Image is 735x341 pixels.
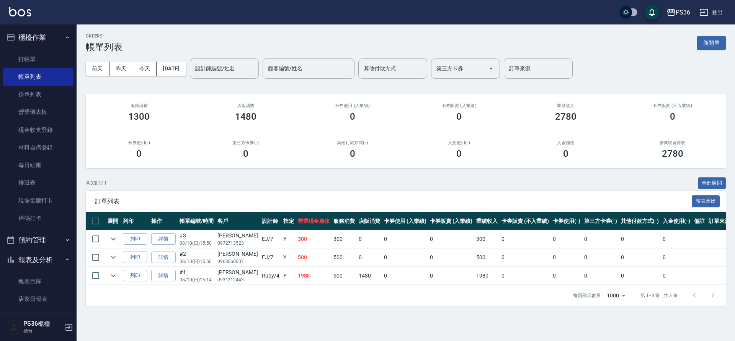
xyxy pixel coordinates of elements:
th: 訂單來源 [707,212,732,230]
td: 1480 [357,267,382,285]
p: 0972713523 [217,240,258,247]
th: 操作 [149,212,178,230]
td: 0 [357,248,382,266]
th: 業績收入 [474,212,500,230]
h2: 入金使用(-) [415,140,503,145]
th: 卡券販賣 (不入業績) [500,212,551,230]
button: 前天 [86,62,109,76]
td: 0 [619,248,661,266]
td: 0 [619,267,661,285]
a: 店家日報表 [3,290,73,308]
td: 500 [332,267,357,285]
button: expand row [108,252,119,263]
button: 昨天 [109,62,133,76]
td: EJ /7 [260,230,281,248]
a: 掛單列表 [3,86,73,103]
td: 0 [500,248,551,266]
td: 500 [296,248,332,266]
h2: 卡券使用 (入業績) [308,103,397,108]
th: 其他付款方式(-) [619,212,661,230]
td: 0 [428,267,474,285]
p: 08/10 (日) 15:50 [180,258,214,265]
h3: 0 [136,148,142,159]
td: EJ /7 [260,248,281,266]
button: 列印 [123,252,147,263]
td: 0 [582,248,619,266]
th: 卡券使用(-) [551,212,582,230]
td: #2 [178,248,216,266]
th: 營業現金應收 [296,212,332,230]
th: 服務消費 [332,212,357,230]
button: 今天 [133,62,157,76]
h2: 店販消費 [202,103,290,108]
h2: 卡券使用(-) [95,140,183,145]
a: 打帳單 [3,50,73,68]
td: #1 [178,267,216,285]
h2: 入金儲值 [522,140,610,145]
button: PS36 [663,5,693,20]
td: 0 [382,230,428,248]
th: 指定 [281,212,296,230]
th: 帳單編號/時間 [178,212,216,230]
th: 店販消費 [357,212,382,230]
p: 08/10 (日) 15:50 [180,240,214,247]
h2: 卡券販賣 (入業績) [415,103,503,108]
a: 報表目錄 [3,273,73,290]
p: 0963560007 [217,258,258,265]
td: 0 [382,267,428,285]
p: 第 1–3 筆 共 3 筆 [640,292,678,299]
h2: 業績收入 [522,103,610,108]
a: 帳單列表 [3,68,73,86]
button: 列印 [123,270,147,282]
a: 現場電腦打卡 [3,192,73,209]
a: 材料自購登錄 [3,139,73,156]
td: 0 [551,248,582,266]
a: 詳情 [151,270,176,282]
th: 設計師 [260,212,281,230]
td: 300 [474,230,500,248]
h3: 0 [350,111,355,122]
td: 0 [661,248,692,266]
button: 新開單 [697,36,726,50]
td: 1980 [474,267,500,285]
h3: 0 [243,148,248,159]
td: 300 [332,230,357,248]
a: 營業儀表板 [3,103,73,121]
button: [DATE] [157,62,186,76]
a: 排班表 [3,174,73,192]
th: 卡券販賣 (入業績) [428,212,474,230]
p: 共 3 筆, 1 / 1 [86,180,107,187]
div: [PERSON_NAME] [217,250,258,258]
h3: 0 [350,148,355,159]
a: 現金收支登錄 [3,121,73,139]
button: 列印 [123,233,147,245]
th: 卡券使用 (入業績) [382,212,428,230]
a: 新開單 [697,39,726,46]
th: 列印 [121,212,149,230]
td: Ruby /4 [260,267,281,285]
p: 0931212443 [217,276,258,283]
h3: 0 [456,111,462,122]
h3: 1300 [128,111,150,122]
a: 報表匯出 [692,197,720,205]
span: 訂單列表 [95,198,692,205]
td: 0 [661,267,692,285]
td: 0 [428,248,474,266]
th: 入金使用(-) [661,212,692,230]
a: 每日結帳 [3,156,73,174]
h3: 0 [563,148,568,159]
td: 0 [500,230,551,248]
h3: 服務消費 [95,103,183,108]
button: 櫃檯作業 [3,28,73,47]
td: 300 [296,230,332,248]
td: 0 [382,248,428,266]
button: 登出 [696,5,726,19]
td: 0 [551,230,582,248]
a: 互助日報表 [3,308,73,326]
td: 0 [619,230,661,248]
td: 0 [582,230,619,248]
a: 詳情 [151,233,176,245]
div: [PERSON_NAME] [217,268,258,276]
h2: ORDERS [86,34,122,39]
td: 500 [332,248,357,266]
